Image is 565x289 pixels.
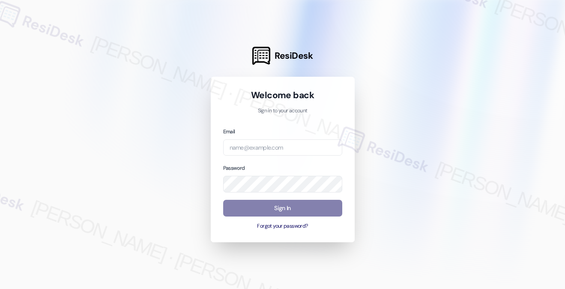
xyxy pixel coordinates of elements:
button: Sign In [223,200,342,217]
input: name@example.com [223,139,342,156]
img: ResiDesk Logo [252,47,270,65]
label: Password [223,165,245,172]
label: Email [223,128,235,135]
button: Forgot your password? [223,223,342,230]
span: ResiDesk [275,50,313,62]
p: Sign in to your account [223,107,342,115]
h1: Welcome back [223,89,342,101]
